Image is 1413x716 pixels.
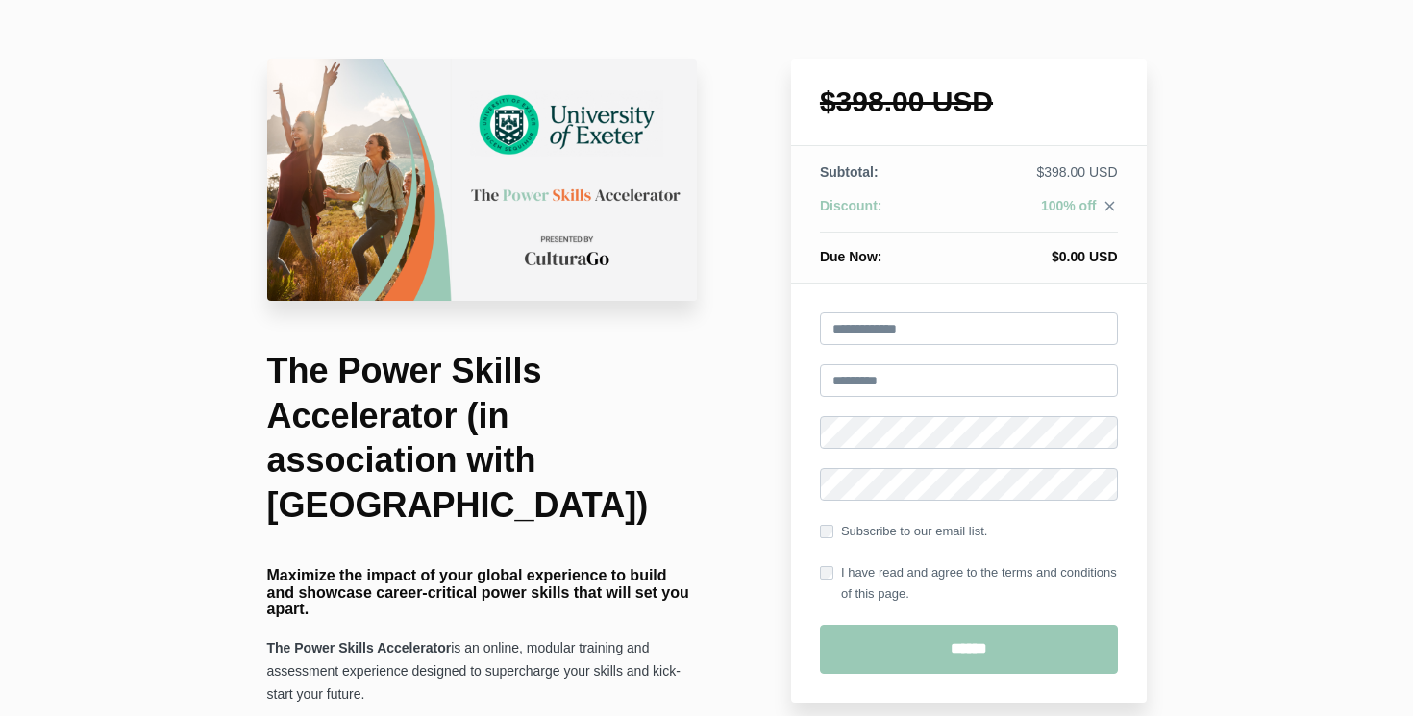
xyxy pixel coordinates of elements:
[949,162,1117,196] td: $398.00 USD
[820,562,1118,605] label: I have read and agree to the terms and conditions of this page.
[820,525,833,538] input: Subscribe to our email list.
[267,349,698,529] h1: The Power Skills Accelerator (in association with [GEOGRAPHIC_DATA])
[1102,198,1118,214] i: close
[820,164,879,180] span: Subtotal:
[267,59,698,301] img: 83720c0-6e26-5801-a5d4-42ecd71128a7_University_of_Exeter_Checkout_Page.png
[1041,198,1097,213] span: 100% off
[1097,198,1118,219] a: close
[820,566,833,580] input: I have read and agree to the terms and conditions of this page.
[820,196,949,233] th: Discount:
[267,637,698,706] p: is an online, modular training and assessment experience designed to supercharge your skills and ...
[267,640,452,655] strong: The Power Skills Accelerator
[820,87,1118,116] h1: $398.00 USD
[820,521,987,542] label: Subscribe to our email list.
[1052,249,1117,264] span: $0.00 USD
[820,233,949,267] th: Due Now:
[267,567,698,618] h4: Maximize the impact of your global experience to build and showcase career-critical power skills ...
